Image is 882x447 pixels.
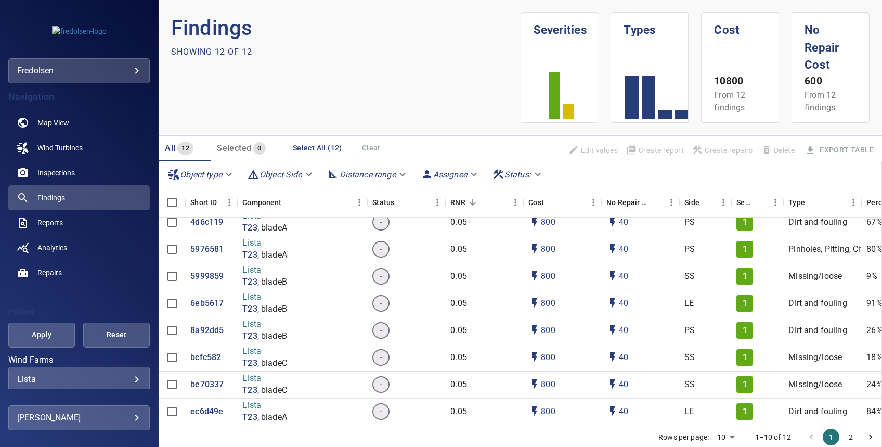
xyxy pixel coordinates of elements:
[37,242,67,253] span: Analytics
[242,222,257,234] a: T23
[445,188,523,217] div: RNR
[373,271,388,283] span: -
[684,406,694,418] p: LE
[8,210,150,235] a: reports noActive
[541,271,555,283] p: 800
[242,249,257,261] p: T23
[8,110,150,135] a: map noActive
[788,244,874,256] p: Pinholes, Pitting, Chips
[450,325,467,337] p: 0.05
[37,143,83,153] span: Wind Turbines
[713,430,738,445] div: 10
[450,379,467,391] p: 0.05
[788,298,847,310] p: Dirt and fouling
[367,188,445,217] div: Status
[171,46,252,58] p: Showing 12 of 12
[260,170,302,180] em: Object Side
[190,325,224,337] a: 8a92dd5
[242,330,257,342] a: T23
[190,244,224,256] p: 5976581
[450,352,467,364] p: 0.05
[541,325,555,337] p: 800
[253,143,265,155] span: 0
[783,188,861,217] div: Type
[190,352,221,364] a: bcfc582
[541,379,555,391] p: 800
[528,324,541,337] svg: Auto cost
[788,406,847,418] p: Dirt and fouling
[340,170,396,180] em: Distance range
[433,170,467,180] em: Assignee
[842,429,859,445] button: Go to page 2
[190,271,224,283] a: 5999859
[866,271,877,283] p: 9%
[373,298,388,310] span: -
[8,185,150,210] a: findings active
[743,271,747,283] p: 1
[753,195,768,210] button: Sort
[805,13,857,74] h1: No Repair Cost
[601,188,679,217] div: No Repair Cost
[528,188,544,217] div: The base labour and equipment costs to repair the finding. Does not include the loss of productio...
[257,276,287,288] p: , bladeB
[372,188,394,217] div: Status
[257,222,287,234] p: , bladeA
[619,406,628,418] p: 40
[450,244,467,256] p: 0.05
[846,195,861,210] button: Menu
[649,195,664,210] button: Sort
[684,188,699,217] div: Side
[243,165,319,184] div: Object Side
[684,298,694,310] p: LE
[684,216,695,228] p: PS
[373,352,388,364] span: -
[743,244,747,256] p: 1
[736,188,753,217] div: Severity
[373,325,388,337] span: -
[8,160,150,185] a: inspections noActive
[177,143,193,155] span: 12
[508,195,523,210] button: Menu
[190,406,223,418] a: ec6d49e
[185,188,237,217] div: Short ID
[323,165,412,184] div: Distance range
[743,325,747,337] p: 1
[788,352,842,364] p: Missing/loose
[488,165,548,184] div: Status:
[450,298,467,310] p: 0.05
[866,298,882,310] p: 91%
[242,303,257,315] p: T23
[242,357,257,369] a: T23
[606,243,619,256] svg: Auto impact
[619,216,628,228] p: 40
[606,270,619,283] svg: Auto impact
[688,142,757,159] span: Apply the latest inspection filter to create repairs
[352,195,367,210] button: Menu
[242,412,257,424] a: T23
[8,356,150,364] label: Wind Farms
[257,357,287,369] p: , bladeC
[257,385,287,397] p: , bladeC
[619,298,628,310] p: 40
[242,276,257,288] a: T23
[805,74,857,89] p: 600
[289,138,346,158] button: Select All (12)
[866,352,882,364] p: 18%
[8,58,150,83] div: fredolsen
[679,188,731,217] div: Side
[8,307,150,317] h4: Filters
[564,142,622,159] span: Findings that are included in repair orders will not be updated
[619,271,628,283] p: 40
[373,379,388,391] span: -
[394,195,409,210] button: Sort
[866,379,882,391] p: 24%
[606,324,619,337] svg: Auto impact
[237,188,367,217] div: Component
[743,216,747,228] p: 1
[743,406,747,418] p: 1
[528,405,541,418] svg: Auto cost
[450,271,467,283] p: 0.05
